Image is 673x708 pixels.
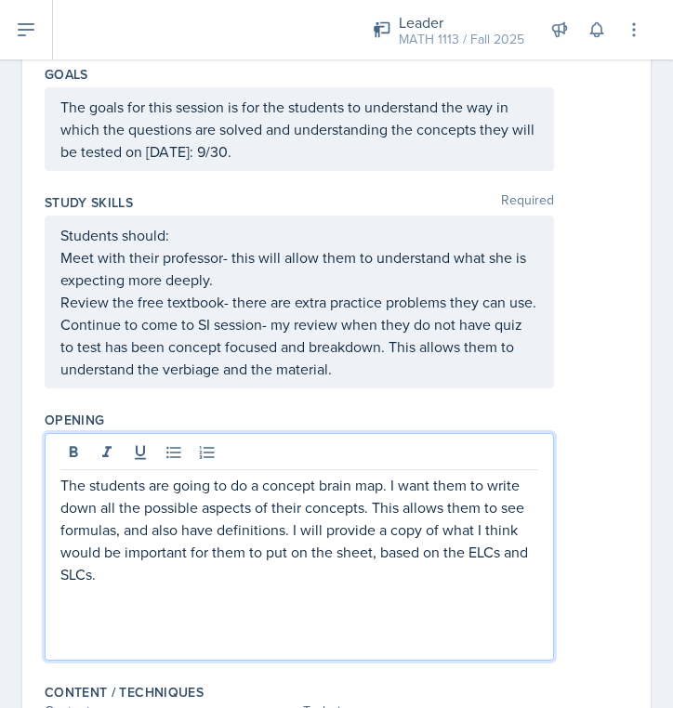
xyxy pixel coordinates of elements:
[45,411,104,429] label: Opening
[60,291,538,313] p: Review the free textbook- there are extra practice problems they can use.
[45,65,88,84] label: Goals
[60,224,538,246] p: Students should:
[60,246,538,291] p: Meet with their professor- this will allow them to understand what she is expecting more deeply.
[45,683,204,701] label: Content / Techniques
[60,96,538,163] p: The goals for this session is for the students to understand the way in which the questions are s...
[60,313,538,380] p: Continue to come to SI session- my review when they do not have quiz to test has been concept foc...
[501,193,554,212] span: Required
[399,30,524,49] div: MATH 1113 / Fall 2025
[60,474,538,585] p: The students are going to do a concept brain map. I want them to write down all the possible aspe...
[399,11,524,33] div: Leader
[45,193,133,212] label: Study Skills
